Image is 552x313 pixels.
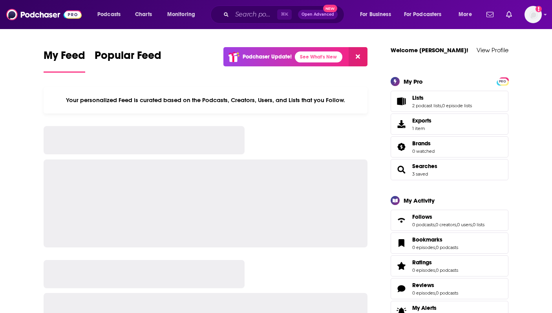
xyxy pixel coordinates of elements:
[412,140,435,147] a: Brands
[95,49,161,73] a: Popular Feed
[399,8,453,21] button: open menu
[162,8,205,21] button: open menu
[393,96,409,107] a: Lists
[92,8,131,21] button: open menu
[412,163,437,170] a: Searches
[412,290,435,296] a: 0 episodes
[391,46,468,54] a: Welcome [PERSON_NAME]!
[498,79,507,84] span: PRO
[404,9,442,20] span: For Podcasters
[232,8,277,21] input: Search podcasts, credits, & more...
[391,210,508,231] span: Follows
[412,213,484,220] a: Follows
[404,78,423,85] div: My Pro
[412,94,424,101] span: Lists
[130,8,157,21] a: Charts
[391,136,508,157] span: Brands
[436,245,458,250] a: 0 podcasts
[44,49,85,67] span: My Feed
[536,6,542,12] svg: Add a profile image
[97,9,121,20] span: Podcasts
[525,6,542,23] img: User Profile
[436,267,458,273] a: 0 podcasts
[323,5,337,12] span: New
[412,148,435,154] a: 0 watched
[412,282,434,289] span: Reviews
[393,119,409,130] span: Exports
[412,282,458,289] a: Reviews
[472,222,473,227] span: ,
[459,9,472,20] span: More
[95,49,161,67] span: Popular Feed
[435,290,436,296] span: ,
[412,304,437,311] span: My Alerts
[391,113,508,135] a: Exports
[360,9,391,20] span: For Business
[391,278,508,299] span: Reviews
[412,259,458,266] a: Ratings
[393,215,409,226] a: Follows
[412,171,428,177] a: 3 saved
[412,222,435,227] a: 0 podcasts
[412,117,431,124] span: Exports
[477,46,508,54] a: View Profile
[412,236,442,243] span: Bookmarks
[218,5,352,24] div: Search podcasts, credits, & more...
[435,222,456,227] a: 0 creators
[457,222,472,227] a: 0 users
[44,87,367,113] div: Your personalized Feed is curated based on the Podcasts, Creators, Users, and Lists that you Follow.
[436,290,458,296] a: 0 podcasts
[498,78,507,84] a: PRO
[391,232,508,254] span: Bookmarks
[442,103,472,108] a: 0 episode lists
[453,8,482,21] button: open menu
[412,126,431,131] span: 1 item
[44,49,85,73] a: My Feed
[277,9,292,20] span: ⌘ K
[483,8,497,21] a: Show notifications dropdown
[525,6,542,23] button: Show profile menu
[295,51,342,62] a: See What's New
[391,159,508,180] span: Searches
[435,267,436,273] span: ,
[6,7,82,22] img: Podchaser - Follow, Share and Rate Podcasts
[525,6,542,23] span: Logged in as TrevorC
[473,222,484,227] a: 0 lists
[167,9,195,20] span: Monitoring
[412,103,441,108] a: 2 podcast lists
[503,8,515,21] a: Show notifications dropdown
[435,245,436,250] span: ,
[393,141,409,152] a: Brands
[393,164,409,175] a: Searches
[302,13,334,16] span: Open Advanced
[393,238,409,249] a: Bookmarks
[243,53,292,60] p: Podchaser Update!
[412,94,472,101] a: Lists
[412,259,432,266] span: Ratings
[393,283,409,294] a: Reviews
[412,245,435,250] a: 0 episodes
[412,213,432,220] span: Follows
[404,197,435,204] div: My Activity
[298,10,338,19] button: Open AdvancedNew
[412,140,431,147] span: Brands
[412,236,458,243] a: Bookmarks
[391,91,508,112] span: Lists
[412,267,435,273] a: 0 episodes
[391,255,508,276] span: Ratings
[135,9,152,20] span: Charts
[435,222,435,227] span: ,
[355,8,401,21] button: open menu
[393,260,409,271] a: Ratings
